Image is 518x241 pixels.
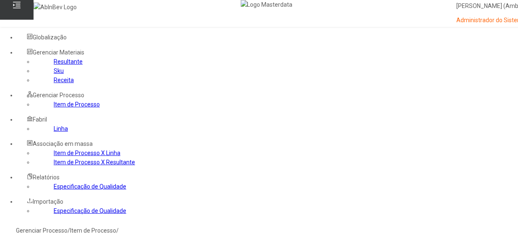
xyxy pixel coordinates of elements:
img: AbInBev Logo [34,3,77,12]
a: Especificação de Qualidade [54,183,126,190]
a: Item de Processo [70,227,116,234]
a: Item de Processo X Resultante [54,159,135,166]
a: Item de Processo X Linha [54,150,120,156]
a: Linha [54,125,68,132]
nz-breadcrumb-separator: / [116,227,119,234]
span: Associação em massa [33,140,93,147]
a: Sku [54,67,64,74]
span: Importação [33,198,63,205]
span: Gerenciar Materiais [33,49,84,56]
a: Item de Processo [54,101,100,108]
a: Resultante [54,58,83,65]
span: Relatórios [33,174,60,181]
a: Receita [54,77,74,83]
a: Especificação de Qualidade [54,207,126,214]
span: Globalização [33,34,67,41]
nz-breadcrumb-separator: / [68,227,70,234]
span: Gerenciar Processo [33,92,84,98]
a: Gerenciar Processo [16,227,68,234]
span: Fabril [33,116,47,123]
